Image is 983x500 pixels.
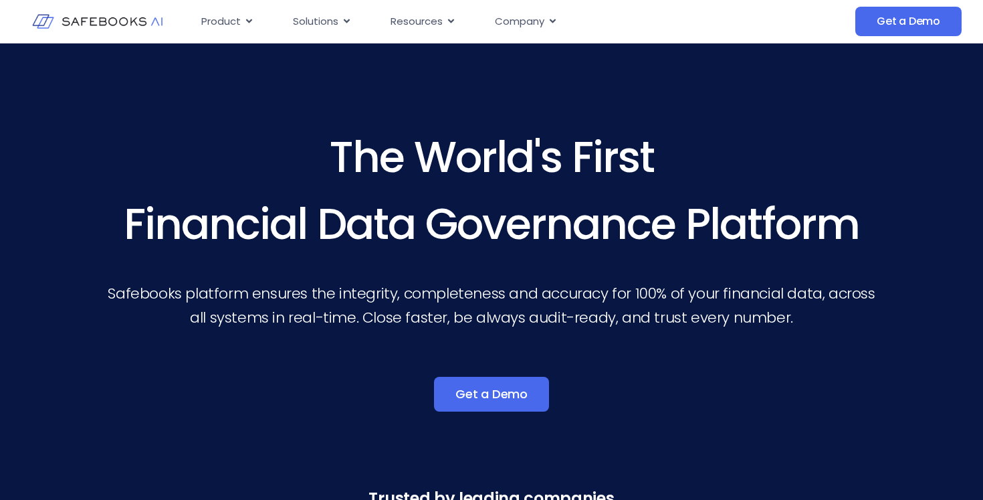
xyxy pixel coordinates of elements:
[201,14,241,29] span: Product
[293,14,338,29] span: Solutions
[191,9,748,35] nav: Menu
[391,14,443,29] span: Resources
[495,14,544,29] span: Company
[455,388,528,401] span: Get a Demo
[855,7,962,36] a: Get a Demo
[107,282,876,330] p: Safebooks platform ensures the integrity, completeness and accuracy for 100% of your financial da...
[191,9,748,35] div: Menu Toggle
[877,15,940,28] span: Get a Demo
[434,377,549,412] a: Get a Demo
[107,124,876,258] h3: The World's First Financial Data Governance Platform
